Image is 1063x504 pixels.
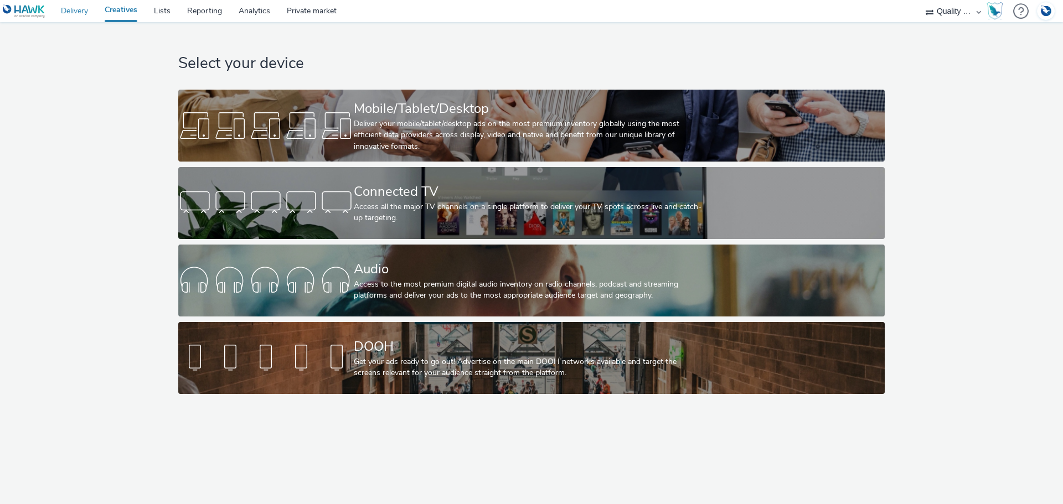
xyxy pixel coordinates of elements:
[354,99,705,118] div: Mobile/Tablet/Desktop
[178,53,884,74] h1: Select your device
[178,90,884,162] a: Mobile/Tablet/DesktopDeliver your mobile/tablet/desktop ads on the most premium inventory globall...
[178,167,884,239] a: Connected TVAccess all the major TV channels on a single platform to deliver your TV spots across...
[178,322,884,394] a: DOOHGet your ads ready to go out! Advertise on the main DOOH networks available and target the sc...
[178,245,884,316] a: AudioAccess to the most premium digital audio inventory on radio channels, podcast and streaming ...
[354,279,705,302] div: Access to the most premium digital audio inventory on radio channels, podcast and streaming platf...
[987,2,1008,20] a: Hawk Academy
[354,356,705,379] div: Get your ads ready to go out! Advertise on the main DOOH networks available and target the screen...
[987,2,1003,20] img: Hawk Academy
[354,118,705,152] div: Deliver your mobile/tablet/desktop ads on the most premium inventory globally using the most effi...
[354,201,705,224] div: Access all the major TV channels on a single platform to deliver your TV spots across live and ca...
[354,259,705,279] div: Audio
[354,337,705,356] div: DOOH
[3,4,45,18] img: undefined Logo
[1038,2,1054,20] img: Account DE
[354,182,705,201] div: Connected TV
